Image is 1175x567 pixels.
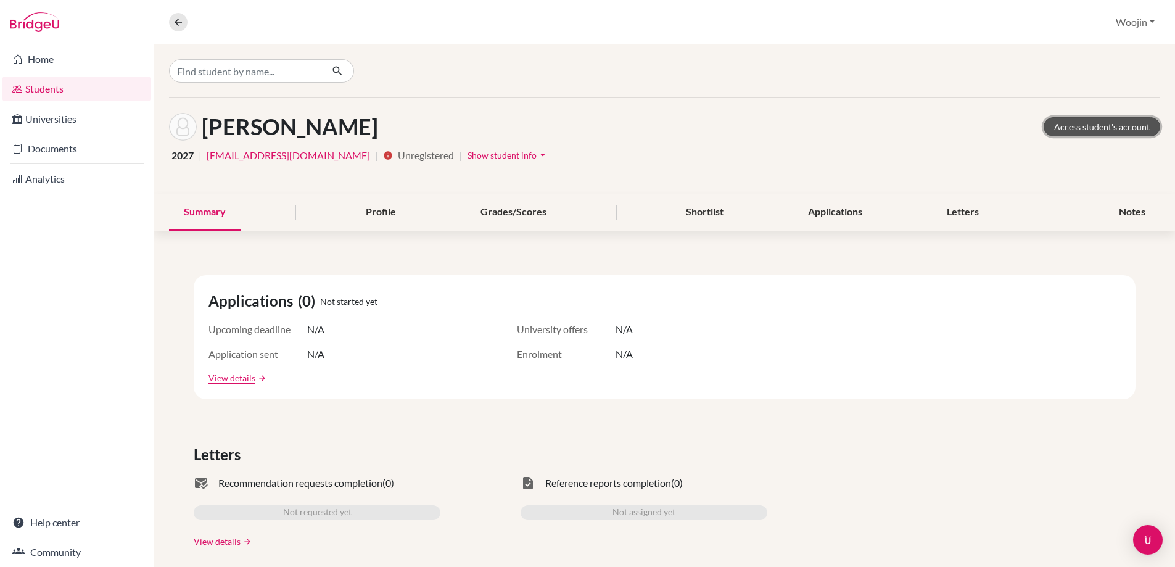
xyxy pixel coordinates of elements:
a: Documents [2,136,151,161]
span: N/A [307,322,324,337]
button: Show student infoarrow_drop_down [467,146,550,165]
span: 2027 [171,148,194,163]
div: Profile [351,194,411,231]
div: Notes [1104,194,1160,231]
div: Applications [793,194,877,231]
div: Grades/Scores [466,194,561,231]
i: info [383,151,393,160]
span: Not started yet [320,295,377,308]
span: (0) [298,290,320,312]
span: N/A [616,347,633,362]
span: Applications [208,290,298,312]
a: Help center [2,510,151,535]
a: arrow_forward [255,374,266,383]
div: Summary [169,194,241,231]
a: Students [2,77,151,101]
span: | [199,148,202,163]
a: Universities [2,107,151,131]
a: View details [208,371,255,384]
span: | [375,148,378,163]
h1: [PERSON_NAME] [202,114,378,140]
a: Home [2,47,151,72]
span: task [521,476,535,490]
span: | [459,148,462,163]
span: Not requested yet [283,505,352,520]
input: Find student by name... [169,59,322,83]
span: Recommendation requests completion [218,476,382,490]
i: arrow_drop_down [537,149,549,161]
div: Open Intercom Messenger [1133,525,1163,555]
a: Analytics [2,167,151,191]
span: Letters [194,444,245,466]
span: N/A [616,322,633,337]
span: Not assigned yet [612,505,675,520]
span: (0) [382,476,394,490]
span: N/A [307,347,324,362]
span: Application sent [208,347,307,362]
a: Access student's account [1044,117,1160,136]
span: University offers [517,322,616,337]
a: View details [194,535,241,548]
a: [EMAIL_ADDRESS][DOMAIN_NAME] [207,148,370,163]
button: Woojin [1110,10,1160,34]
div: Letters [932,194,994,231]
span: (0) [671,476,683,490]
span: Reference reports completion [545,476,671,490]
a: Community [2,540,151,565]
span: Unregistered [398,148,454,163]
a: arrow_forward [241,537,252,546]
span: mark_email_read [194,476,208,490]
img: Wan Ki Tsang's avatar [169,113,197,141]
img: Bridge-U [10,12,59,32]
div: Shortlist [671,194,738,231]
span: Enrolment [517,347,616,362]
span: Show student info [468,150,537,160]
span: Upcoming deadline [208,322,307,337]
